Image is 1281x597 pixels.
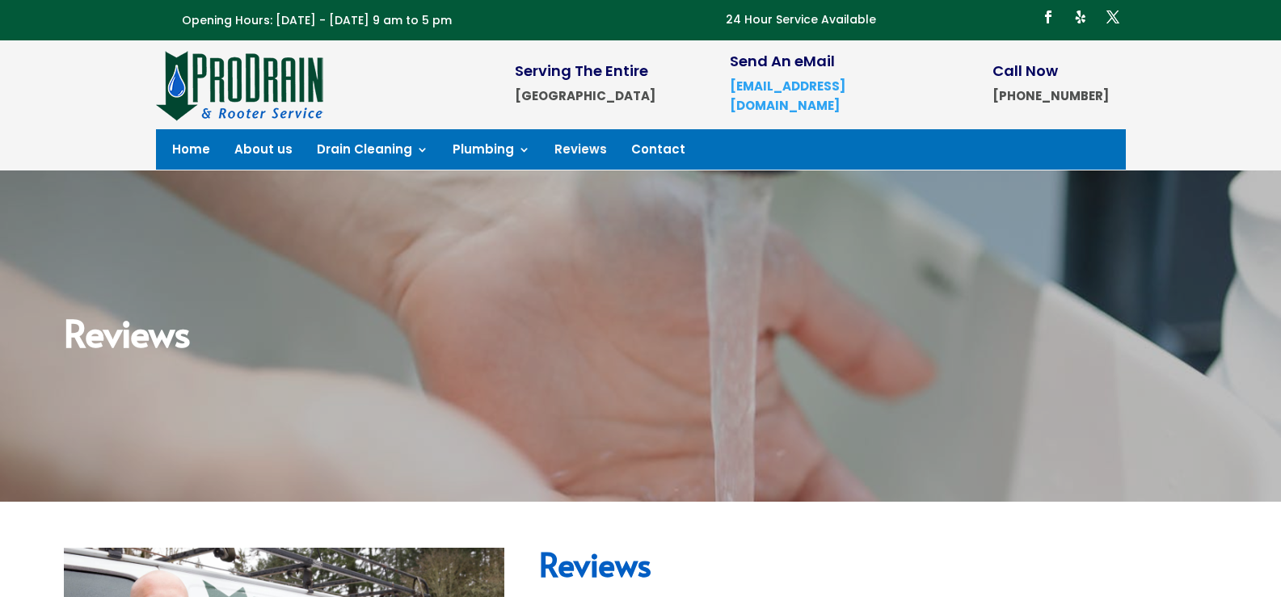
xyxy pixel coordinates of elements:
[554,144,607,162] a: Reviews
[1100,4,1126,30] a: Follow on X
[453,144,530,162] a: Plumbing
[156,48,325,121] img: site-logo-100h
[515,61,648,81] span: Serving The Entire
[1035,4,1061,30] a: Follow on Facebook
[539,548,1217,588] h2: Reviews
[730,78,845,114] a: [EMAIL_ADDRESS][DOMAIN_NAME]
[631,144,685,162] a: Contact
[317,144,428,162] a: Drain Cleaning
[992,87,1109,104] strong: [PHONE_NUMBER]
[182,12,452,28] span: Opening Hours: [DATE] - [DATE] 9 am to 5 pm
[172,144,210,162] a: Home
[234,144,293,162] a: About us
[730,51,835,71] span: Send An eMail
[515,87,655,104] strong: [GEOGRAPHIC_DATA]
[992,61,1058,81] span: Call Now
[1068,4,1093,30] a: Follow on Yelp
[64,313,1217,359] h2: Reviews
[726,11,876,30] p: 24 Hour Service Available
